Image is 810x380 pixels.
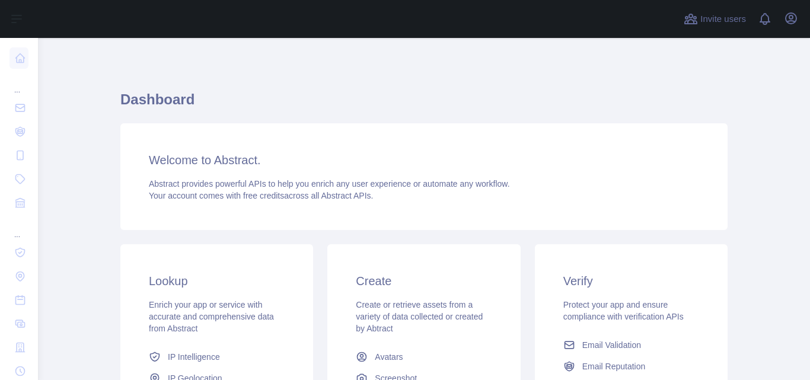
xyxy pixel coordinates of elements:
[582,339,641,351] span: Email Validation
[356,273,492,289] h3: Create
[681,9,748,28] button: Invite users
[559,356,704,377] a: Email Reputation
[351,346,496,368] a: Avatars
[149,273,285,289] h3: Lookup
[356,300,483,333] span: Create or retrieve assets from a variety of data collected or created by Abtract
[9,71,28,95] div: ...
[120,90,728,119] h1: Dashboard
[582,360,646,372] span: Email Reputation
[149,191,373,200] span: Your account comes with across all Abstract APIs.
[375,351,403,363] span: Avatars
[563,273,699,289] h3: Verify
[144,346,289,368] a: IP Intelligence
[243,191,284,200] span: free credits
[168,351,220,363] span: IP Intelligence
[149,152,699,168] h3: Welcome to Abstract.
[700,12,746,26] span: Invite users
[9,216,28,240] div: ...
[563,300,684,321] span: Protect your app and ensure compliance with verification APIs
[149,179,510,189] span: Abstract provides powerful APIs to help you enrich any user experience or automate any workflow.
[149,300,274,333] span: Enrich your app or service with accurate and comprehensive data from Abstract
[559,334,704,356] a: Email Validation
